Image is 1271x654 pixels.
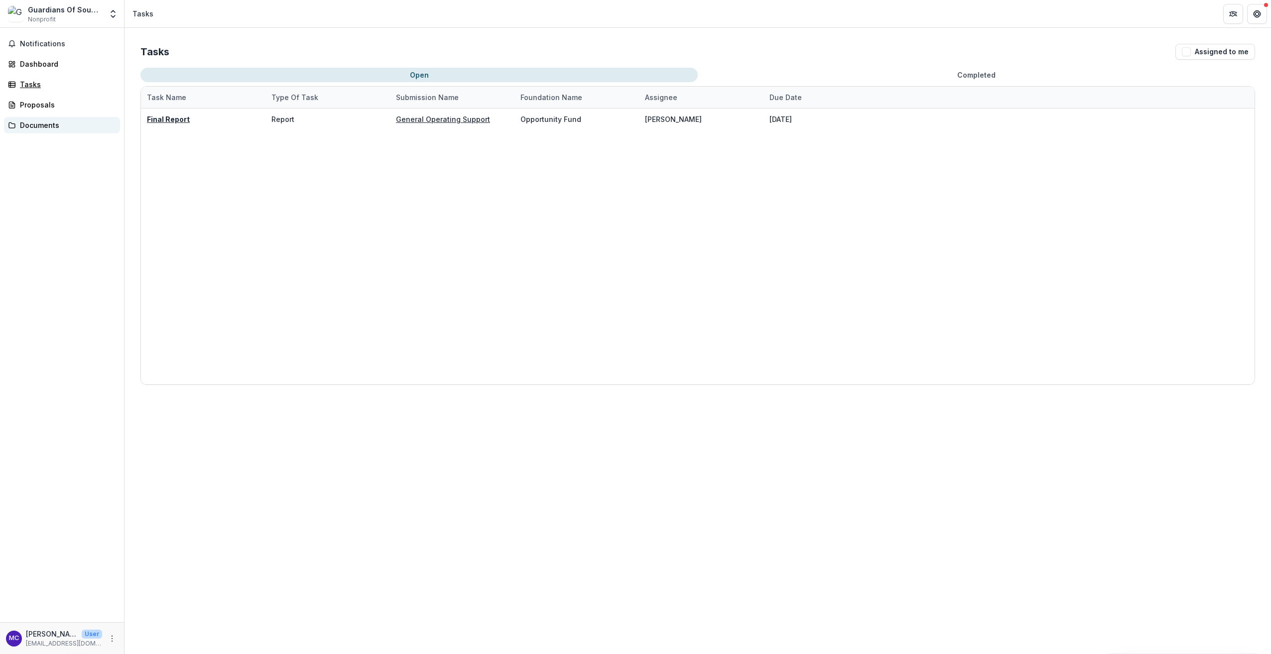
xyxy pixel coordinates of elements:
[20,120,112,130] div: Documents
[396,115,490,123] a: General Operating Support
[514,92,588,103] div: Foundation Name
[82,630,102,639] p: User
[763,87,888,108] div: Due Date
[106,633,118,645] button: More
[265,87,390,108] div: Type of Task
[8,6,24,22] img: Guardians Of Sound & The Hip Hop Orchestra
[141,92,192,103] div: Task Name
[639,87,763,108] div: Assignee
[141,87,265,108] div: Task Name
[20,79,112,90] div: Tasks
[1223,4,1243,24] button: Partners
[698,68,1255,82] button: Completed
[26,639,102,648] p: [EMAIL_ADDRESS][DOMAIN_NAME]
[106,4,120,24] button: Open entity switcher
[645,114,702,124] div: [PERSON_NAME]
[4,36,120,52] button: Notifications
[140,46,169,58] h2: Tasks
[9,635,19,642] div: Michael Chapman
[4,76,120,93] a: Tasks
[147,115,190,123] a: Final Report
[520,114,581,124] div: Opportunity Fund
[390,92,465,103] div: Submission Name
[140,68,698,82] button: Open
[271,114,294,124] div: Report
[128,6,157,21] nav: breadcrumb
[763,92,808,103] div: Due Date
[26,629,78,639] p: [PERSON_NAME]
[4,117,120,133] a: Documents
[20,100,112,110] div: Proposals
[4,97,120,113] a: Proposals
[265,92,324,103] div: Type of Task
[514,87,639,108] div: Foundation Name
[390,87,514,108] div: Submission Name
[132,8,153,19] div: Tasks
[28,4,102,15] div: Guardians Of Sound & The Hip Hop Orchestra
[769,114,792,124] div: [DATE]
[1247,4,1267,24] button: Get Help
[20,59,112,69] div: Dashboard
[28,15,56,24] span: Nonprofit
[639,92,683,103] div: Assignee
[4,56,120,72] a: Dashboard
[20,40,116,48] span: Notifications
[1175,44,1255,60] button: Assigned to me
